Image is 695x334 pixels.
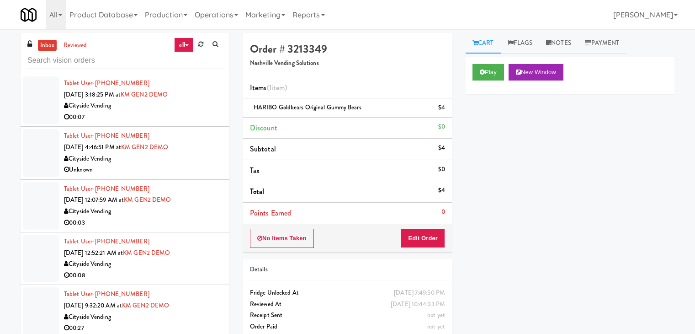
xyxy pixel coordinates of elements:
[64,270,223,281] div: 00:08
[250,60,445,67] h5: Nashville Vending Solutions
[254,103,361,112] span: HARIBO Goldbears Original Gummy Bears
[61,40,90,51] a: reviewed
[64,290,149,298] a: Tablet User· [PHONE_NUMBER]
[21,180,229,232] li: Tablet User· [PHONE_NUMBER][DATE] 12:07:59 AM atKM GEN2 DEMOCityside Vending00:03
[64,217,223,229] div: 00:03
[174,38,193,52] a: all
[271,82,285,93] ng-pluralize: item
[466,33,501,54] a: Cart
[438,164,445,175] div: $0
[21,232,229,285] li: Tablet User· [PHONE_NUMBER][DATE] 12:52:21 AM atKM GEN2 DEMOCityside Vending00:08
[92,131,149,140] span: · [PHONE_NUMBER]
[64,112,223,123] div: 00:07
[64,100,223,112] div: Cityside Vending
[123,248,170,257] a: KM GEN2 DEMO
[438,102,445,113] div: $4
[64,143,121,151] span: [DATE] 4:46:51 PM at
[64,301,122,310] span: [DATE] 9:32:20 AM at
[250,186,265,197] span: Total
[438,121,445,133] div: $0
[250,43,445,55] h4: Order # 3213349
[64,323,223,334] div: 00:27
[92,290,149,298] span: · [PHONE_NUMBER]
[250,82,287,93] span: Items
[250,165,260,176] span: Tax
[64,206,223,217] div: Cityside Vending
[427,311,445,319] span: not yet
[539,33,578,54] a: Notes
[250,229,314,248] button: No Items Taken
[438,142,445,154] div: $4
[250,144,276,154] span: Subtotal
[64,131,149,140] a: Tablet User· [PHONE_NUMBER]
[501,33,540,54] a: Flags
[250,264,445,275] div: Details
[250,123,277,133] span: Discount
[401,229,445,248] button: Edit Order
[38,40,57,51] a: inbox
[92,79,149,87] span: · [PHONE_NUMBER]
[64,79,149,87] a: Tablet User· [PHONE_NUMBER]
[250,208,291,218] span: Points Earned
[391,299,445,310] div: [DATE] 10:44:33 PM
[441,206,445,218] div: 0
[472,64,504,81] button: Play
[121,143,168,151] a: KM GEN2 DEMO
[64,259,223,270] div: Cityside Vending
[438,185,445,196] div: $4
[427,322,445,331] span: not yet
[122,301,169,310] a: KM GEN2 DEMO
[92,184,149,193] span: · [PHONE_NUMBER]
[27,52,223,69] input: Search vision orders
[64,153,223,165] div: Cityside Vending
[121,90,168,99] a: KM GEN2 DEMO
[21,74,229,127] li: Tablet User· [PHONE_NUMBER][DATE] 3:18:25 PM atKM GEN2 DEMOCityside Vending00:07
[124,195,171,204] a: KM GEN2 DEMO
[250,287,445,299] div: Fridge Unlocked At
[64,312,223,323] div: Cityside Vending
[509,64,563,81] button: New Window
[267,82,287,93] span: (1 )
[250,299,445,310] div: Reviewed At
[250,321,445,333] div: Order Paid
[92,237,149,246] span: · [PHONE_NUMBER]
[64,184,149,193] a: Tablet User· [PHONE_NUMBER]
[21,127,229,179] li: Tablet User· [PHONE_NUMBER][DATE] 4:46:51 PM atKM GEN2 DEMOCityside VendingUnknown
[64,237,149,246] a: Tablet User· [PHONE_NUMBER]
[64,195,124,204] span: [DATE] 12:07:59 AM at
[64,248,123,257] span: [DATE] 12:52:21 AM at
[578,33,626,54] a: Payment
[394,287,445,299] div: [DATE] 7:49:50 PM
[64,164,223,176] div: Unknown
[250,310,445,321] div: Receipt Sent
[64,90,121,99] span: [DATE] 3:18:25 PM at
[21,7,37,23] img: Micromart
